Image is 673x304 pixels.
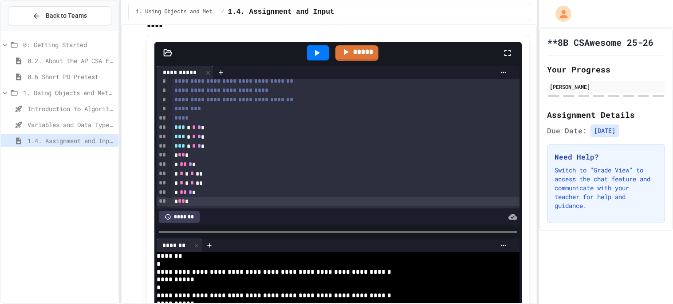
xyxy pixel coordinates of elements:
[23,88,115,97] span: 1. Using Objects and Methods
[28,56,115,65] span: 0.2. About the AP CSA Exam
[547,125,587,136] span: Due Date:
[547,63,665,76] h2: Your Progress
[28,120,115,129] span: Variables and Data Types - Quiz
[555,166,657,210] p: Switch to "Grade View" to access the chat feature and communicate with your teacher for help and ...
[28,136,115,145] span: 1.4. Assignment and Input
[23,40,115,49] span: 0: Getting Started
[547,36,653,48] h1: **8B CSAwesome 25-26
[590,124,619,137] span: [DATE]
[546,4,574,24] div: My Account
[228,7,335,17] span: 1.4. Assignment and Input
[136,8,218,16] span: 1. Using Objects and Methods
[28,72,115,81] span: 0.6 Short PD Pretest
[221,8,224,16] span: /
[547,108,665,121] h2: Assignment Details
[550,83,662,91] div: [PERSON_NAME]
[8,6,111,25] button: Back to Teams
[46,11,87,20] span: Back to Teams
[555,152,657,162] h3: Need Help?
[28,104,115,113] span: Introduction to Algorithms, Programming, and Compilers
